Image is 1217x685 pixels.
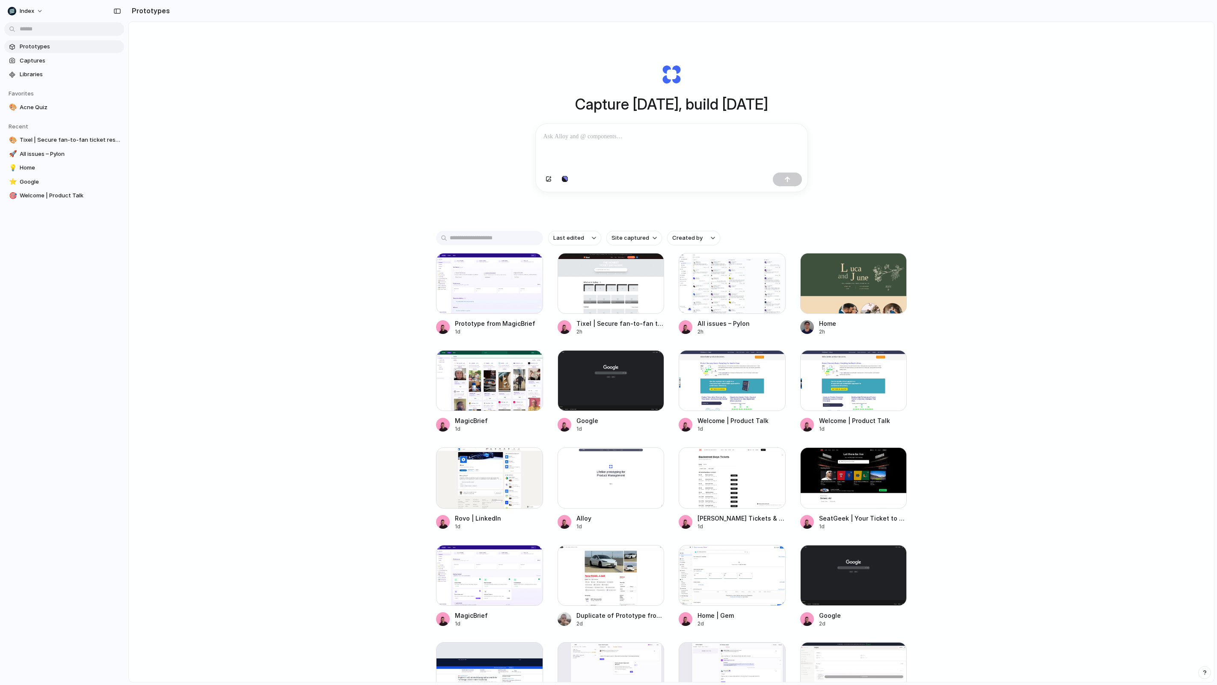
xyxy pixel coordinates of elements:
[9,123,28,130] span: Recent
[679,545,786,628] a: Home | GemHome | Gem2d
[800,545,907,628] a: GoogleGoogle2d
[698,425,769,433] div: 1d
[576,319,665,328] div: Tixel | Secure fan-to-fan ticket resale to live events
[8,103,16,112] button: 🎨
[455,611,488,620] div: MagicBrief
[558,447,665,530] a: AlloyAlloy1d
[672,234,703,242] span: Created by
[455,514,501,523] div: Rovo | LinkedIn
[4,189,124,202] a: 🎯Welcome | Product Talk
[4,176,124,188] a: ⭐Google
[679,447,786,530] a: Backstreet Boys Tickets & 2025 Concert Tour Dates | SeatGeek[PERSON_NAME] Tickets & 2025 Concert ...
[20,57,121,65] span: Captures
[20,136,121,144] span: Tixel | Secure fan-to-fan ticket resale to live events
[9,191,15,201] div: 🎯
[436,545,543,628] a: MagicBriefMagicBrief1d
[128,6,170,16] h2: Prototypes
[8,164,16,172] button: 💡
[4,54,124,67] a: Captures
[679,350,786,433] a: Welcome | Product TalkWelcome | Product Talk1d
[455,620,488,628] div: 1d
[8,178,16,186] button: ⭐
[698,416,769,425] div: Welcome | Product Talk
[800,253,907,336] a: HomeHome2h
[558,253,665,336] a: Tixel | Secure fan-to-fan ticket resale to live eventsTixel | Secure fan-to-fan ticket resale to ...
[698,328,750,336] div: 2h
[576,328,665,336] div: 2h
[20,191,121,200] span: Welcome | Product Talk
[576,523,591,530] div: 1d
[455,416,488,425] div: MagicBrief
[558,350,665,433] a: GoogleGoogle1d
[9,149,15,159] div: 🚀
[9,90,34,97] span: Favorites
[4,68,124,81] a: Libraries
[819,611,841,620] div: Google
[4,101,124,114] a: 🎨Acne Quiz
[575,93,768,116] h1: Capture [DATE], build [DATE]
[9,163,15,173] div: 💡
[819,319,836,328] div: Home
[576,620,665,628] div: 2d
[698,611,734,620] div: Home | Gem
[819,416,890,425] div: Welcome | Product Talk
[679,253,786,336] a: All issues – PylonAll issues – Pylon2h
[819,620,841,628] div: 2d
[8,150,16,158] button: 🚀
[20,103,121,112] span: Acne Quiz
[698,523,786,530] div: 1d
[436,447,543,530] a: Rovo | LinkedInRovo | LinkedIn1d
[819,514,907,523] div: SeatGeek | Your Ticket to Sports Games, Concerts & Live Shows so Fans Can Fan
[455,319,535,328] div: Prototype from MagicBrief
[9,177,15,187] div: ⭐
[800,447,907,530] a: SeatGeek | Your Ticket to Sports Games, Concerts & Live Shows so Fans Can FanSeatGeek | Your Tick...
[8,136,16,144] button: 🎨
[611,234,649,242] span: Site captured
[800,350,907,433] a: Welcome | Product TalkWelcome | Product Talk1d
[9,102,15,112] div: 🎨
[576,514,591,523] div: Alloy
[548,231,601,245] button: Last edited
[606,231,662,245] button: Site captured
[20,42,121,51] span: Prototypes
[4,161,124,174] a: 💡Home
[819,328,836,336] div: 2h
[436,253,543,336] a: Prototype from MagicBriefPrototype from MagicBrief1d
[558,545,665,628] a: Duplicate of Prototype from Tesla MODEL 3 2025 rental in Forrestfield, WA by MRT Adventure Hire ....
[20,178,121,186] span: Google
[455,328,535,336] div: 1d
[20,164,121,172] span: Home
[819,425,890,433] div: 1d
[4,148,124,161] a: 🚀All issues – Pylon
[698,514,786,523] div: [PERSON_NAME] Tickets & 2025 Concert Tour Dates | SeatGeek
[698,620,734,628] div: 2d
[4,134,124,146] a: 🎨Tixel | Secure fan-to-fan ticket resale to live events
[698,319,750,328] div: All issues – Pylon
[455,523,501,530] div: 1d
[553,234,584,242] span: Last edited
[20,7,34,15] span: Index
[4,4,47,18] button: Index
[667,231,720,245] button: Created by
[8,191,16,200] button: 🎯
[576,416,598,425] div: Google
[576,611,665,620] div: Duplicate of Prototype from Tesla MODEL 3 2025 rental in [GEOGRAPHIC_DATA], [GEOGRAPHIC_DATA] by ...
[20,70,121,79] span: Libraries
[9,135,15,145] div: 🎨
[4,40,124,53] a: Prototypes
[455,425,488,433] div: 1d
[436,350,543,433] a: MagicBriefMagicBrief1d
[576,425,598,433] div: 1d
[20,150,121,158] span: All issues – Pylon
[819,523,907,530] div: 1d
